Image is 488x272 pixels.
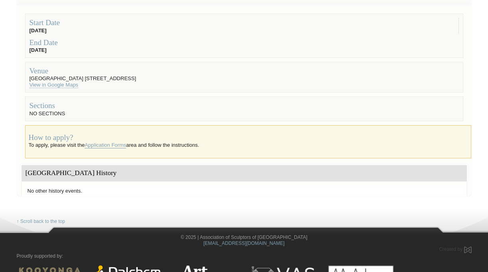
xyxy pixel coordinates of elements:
[30,38,459,47] div: End Date
[29,133,468,142] div: How to apply?
[30,28,47,34] strong: [DATE]
[439,246,471,252] a: Created by
[25,62,463,93] fieldset: [GEOGRAPHIC_DATA] [STREET_ADDRESS]
[11,235,478,246] div: © 2025 | Association of Sculptors of [GEOGRAPHIC_DATA]
[25,125,471,158] div: To apply, please visit the area and follow the instructions.
[30,66,459,75] div: Venue
[17,253,472,259] p: Proudly supported by:
[26,186,463,196] li: No other history events.
[30,82,79,88] a: View in Google Maps
[17,219,65,225] a: ↑ Scroll back to the top
[85,142,126,148] a: Application Forms
[22,165,467,181] div: [GEOGRAPHIC_DATA] History
[30,47,47,53] strong: [DATE]
[30,18,458,27] div: Start Date
[203,240,285,246] a: [EMAIL_ADDRESS][DOMAIN_NAME]
[439,246,462,252] span: Created by
[464,246,472,253] img: Created by Marby
[25,97,463,121] fieldset: NO SECTIONS
[30,101,459,110] div: Sections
